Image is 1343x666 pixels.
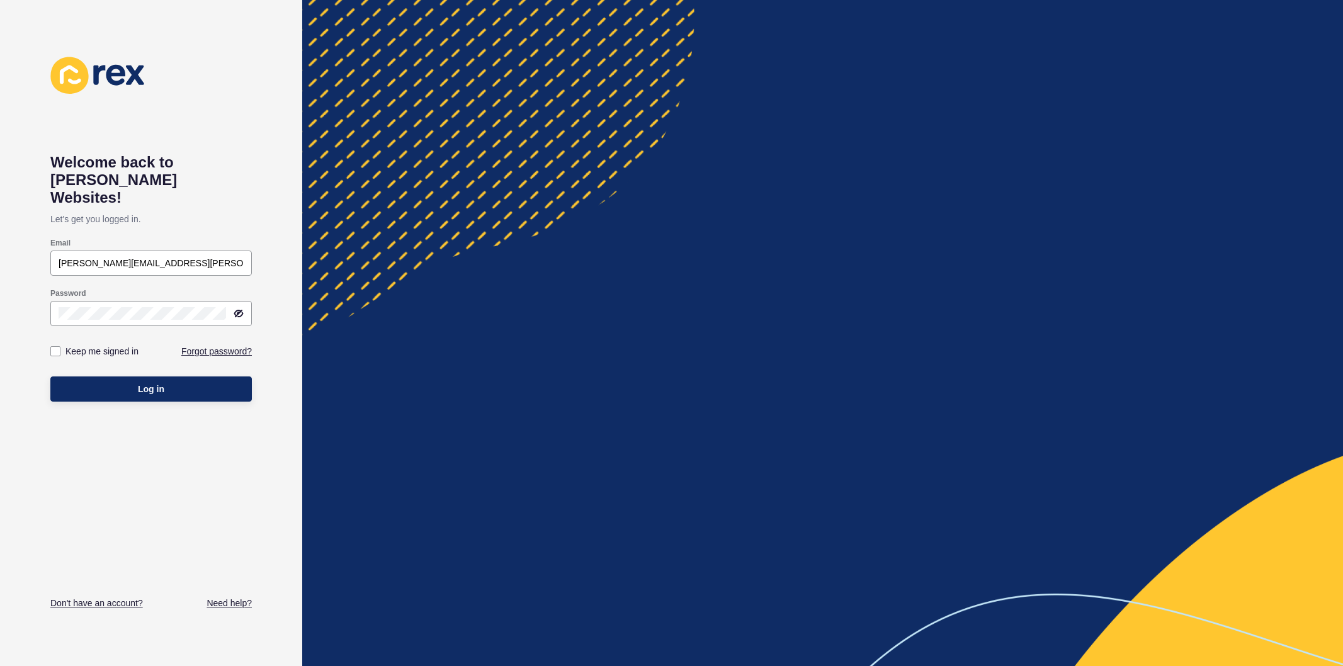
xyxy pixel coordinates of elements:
input: e.g. name@company.com [59,257,244,269]
h1: Welcome back to [PERSON_NAME] Websites! [50,154,252,206]
button: Log in [50,376,252,402]
a: Don't have an account? [50,597,143,609]
label: Keep me signed in [65,345,139,358]
span: Log in [138,383,164,395]
a: Forgot password? [181,345,252,358]
label: Password [50,288,86,298]
a: Need help? [207,597,252,609]
label: Email [50,238,71,248]
p: Let's get you logged in. [50,206,252,232]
